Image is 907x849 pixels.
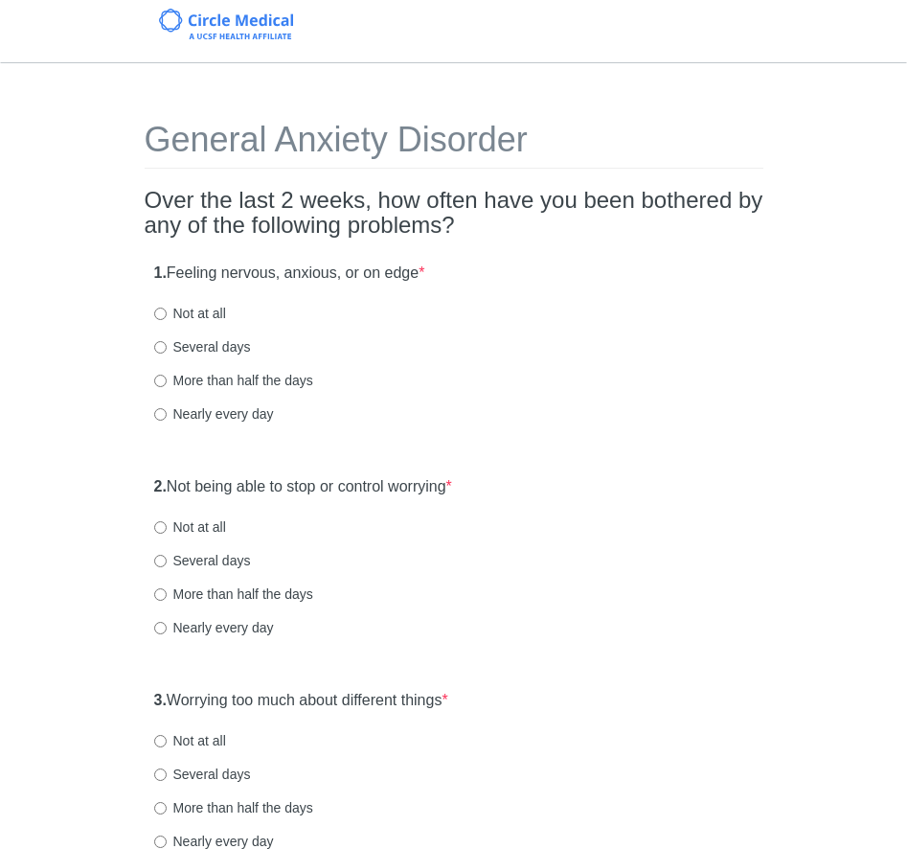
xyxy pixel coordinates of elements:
label: More than half the days [154,585,313,604]
label: Several days [154,765,251,784]
label: Several days [154,337,251,356]
label: Several days [154,551,251,570]
input: More than half the days [154,588,167,601]
label: Feeling nervous, anxious, or on edge [154,263,425,285]
input: Not at all [154,308,167,320]
label: Nearly every day [154,618,274,637]
label: Not at all [154,731,226,750]
input: Several days [154,769,167,781]
h1: General Anxiety Disorder [145,121,763,169]
input: Not at all [154,521,167,534]
label: Worrying too much about different things [154,690,448,712]
input: Nearly every day [154,836,167,848]
label: More than half the days [154,371,313,390]
strong: 3. [154,692,167,708]
img: Circle Medical Logo [159,9,294,39]
label: Not at all [154,517,226,537]
input: Nearly every day [154,408,167,421]
input: More than half the days [154,375,167,387]
h2: Over the last 2 weeks, how often have you been bothered by any of the following problems? [145,188,763,239]
label: More than half the days [154,798,313,817]
input: Several days [154,341,167,354]
strong: 2. [154,478,167,494]
input: Not at all [154,735,167,747]
input: Nearly every day [154,622,167,634]
input: Several days [154,555,167,567]
label: Not being able to stop or control worrying [154,476,452,498]
input: More than half the days [154,802,167,815]
label: Nearly every day [154,404,274,424]
strong: 1. [154,264,167,281]
label: Not at all [154,304,226,323]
